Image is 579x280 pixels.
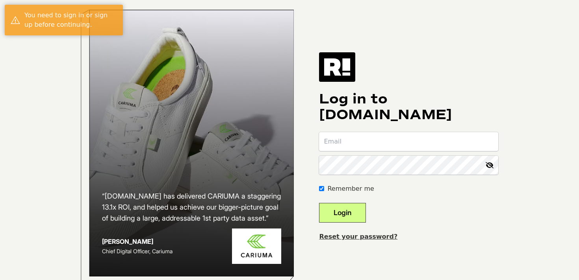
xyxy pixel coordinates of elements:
input: Email [319,132,498,151]
img: Retention.com [319,52,355,81]
button: Login [319,203,366,223]
h1: Log in to [DOMAIN_NAME] [319,91,498,123]
strong: [PERSON_NAME] [102,238,153,245]
h2: “[DOMAIN_NAME] has delivered CARIUMA a staggering 13.1x ROI, and helped us achieve our bigger-pic... [102,191,282,224]
span: Chief Digital Officer, Cariuma [102,248,173,254]
a: Reset your password? [319,233,397,240]
label: Remember me [327,184,374,193]
div: You need to sign in or sign up before continuing. [24,11,117,29]
img: Cariuma [232,228,281,264]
